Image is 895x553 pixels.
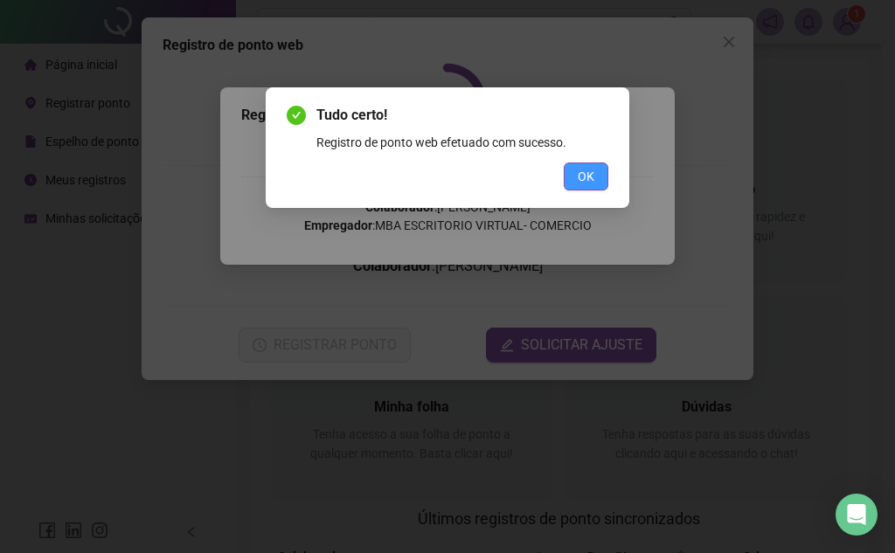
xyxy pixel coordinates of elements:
[578,167,594,186] span: OK
[564,162,608,190] button: OK
[836,494,878,536] div: Open Intercom Messenger
[316,133,608,152] div: Registro de ponto web efetuado com sucesso.
[316,105,608,126] span: Tudo certo!
[287,106,306,125] span: check-circle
